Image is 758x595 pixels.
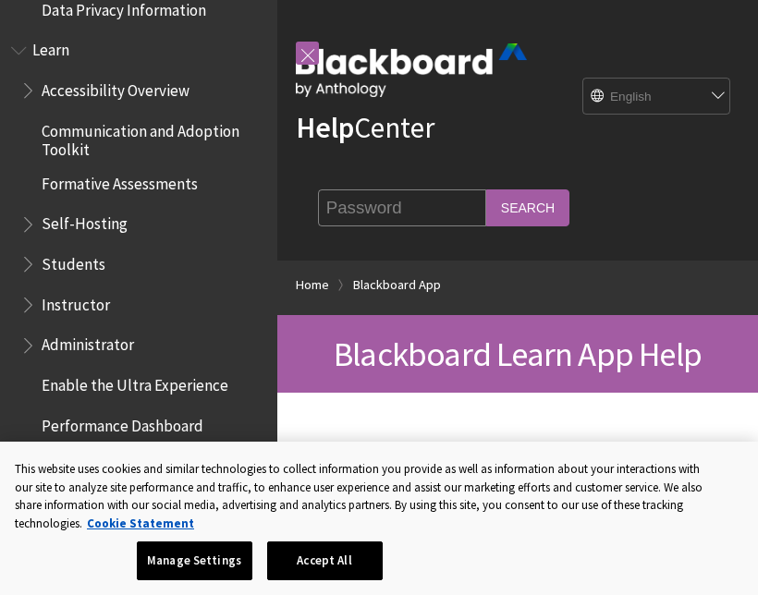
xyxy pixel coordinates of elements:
[42,209,128,234] span: Self-Hosting
[137,541,252,580] button: Manage Settings
[42,249,105,273] span: Students
[296,43,527,97] img: Blackboard by Anthology
[296,109,354,146] strong: Help
[267,541,383,580] button: Accept All
[486,189,569,225] input: Search
[87,516,194,531] a: More information about your privacy, opens in a new tab
[42,330,134,355] span: Administrator
[334,333,702,375] span: Blackboard Learn App Help
[42,289,110,314] span: Instructor
[11,35,266,442] nav: Book outline for Blackboard Learn Help
[353,273,441,297] a: Blackboard App
[583,79,731,115] select: Site Language Selector
[296,109,434,146] a: HelpCenter
[42,410,203,435] span: Performance Dashboard
[32,35,69,60] span: Learn
[42,370,228,395] span: Enable the Ultra Experience
[296,273,329,297] a: Home
[15,460,705,532] div: This website uses cookies and similar technologies to collect information you provide as well as ...
[42,75,189,100] span: Accessibility Overview
[42,115,264,159] span: Communication and Adoption Toolkit
[42,168,198,193] span: Formative Assessments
